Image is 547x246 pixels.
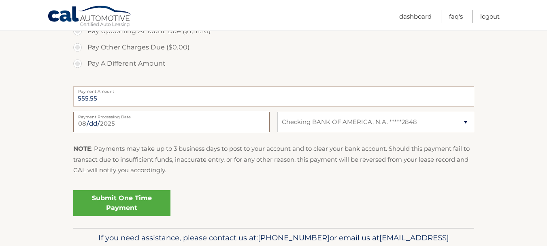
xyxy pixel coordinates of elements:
strong: NOTE [73,145,91,152]
span: [PHONE_NUMBER] [258,233,330,242]
a: Dashboard [399,10,432,23]
a: Cal Automotive [47,5,132,29]
a: FAQ's [449,10,463,23]
label: Payment Amount [73,86,474,93]
label: Payment Processing Date [73,112,270,118]
label: Pay Upcoming Amount Due ($1,111.10) [73,23,474,39]
a: Logout [480,10,500,23]
label: Pay Other Charges Due ($0.00) [73,39,474,56]
input: Payment Amount [73,86,474,107]
a: Submit One Time Payment [73,190,170,216]
input: Payment Date [73,112,270,132]
p: : Payments may take up to 3 business days to post to your account and to clear your bank account.... [73,143,474,175]
label: Pay A Different Amount [73,56,474,72]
